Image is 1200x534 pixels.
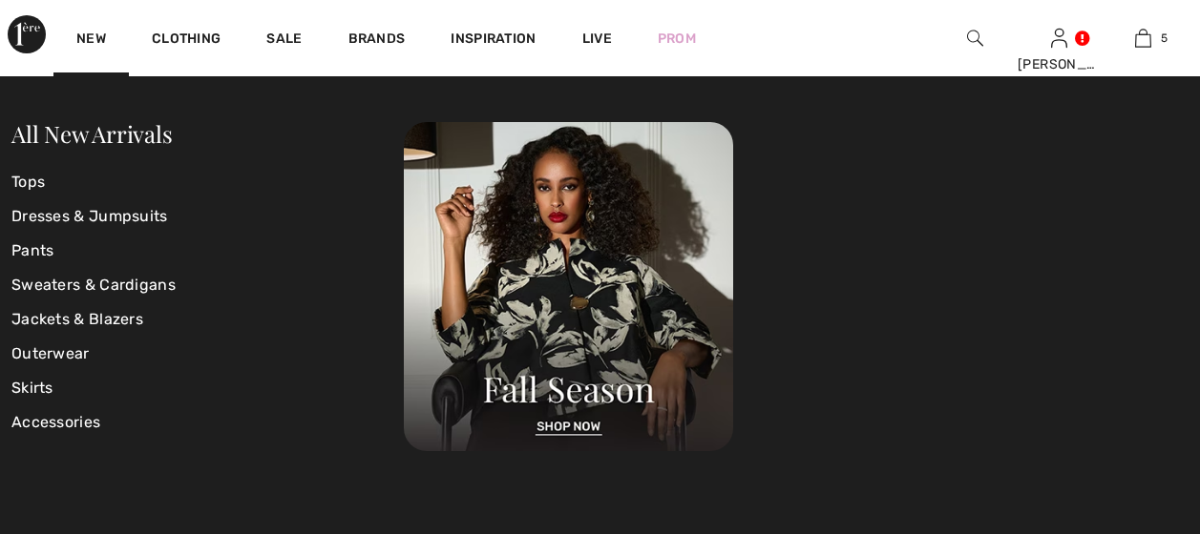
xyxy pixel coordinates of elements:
[582,29,612,49] a: Live
[658,29,696,49] a: Prom
[348,31,406,51] a: Brands
[1102,27,1184,50] a: 5
[11,371,404,405] a: Skirts
[451,31,536,51] span: Inspiration
[11,337,404,371] a: Outerwear
[11,118,172,149] a: All New Arrivals
[8,15,46,53] img: 1ère Avenue
[76,31,106,51] a: New
[1135,27,1151,50] img: My Bag
[11,165,404,199] a: Tops
[11,405,404,440] a: Accessories
[404,122,733,451] img: 250825120107_a8d8ca038cac6.jpg
[1018,54,1100,74] div: [PERSON_NAME]
[152,31,221,51] a: Clothing
[11,199,404,234] a: Dresses & Jumpsuits
[266,31,302,51] a: Sale
[11,302,404,337] a: Jackets & Blazers
[1051,27,1067,50] img: My Info
[1051,29,1067,47] a: Sign In
[11,268,404,302] a: Sweaters & Cardigans
[1161,30,1168,47] span: 5
[11,234,404,268] a: Pants
[967,27,983,50] img: search the website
